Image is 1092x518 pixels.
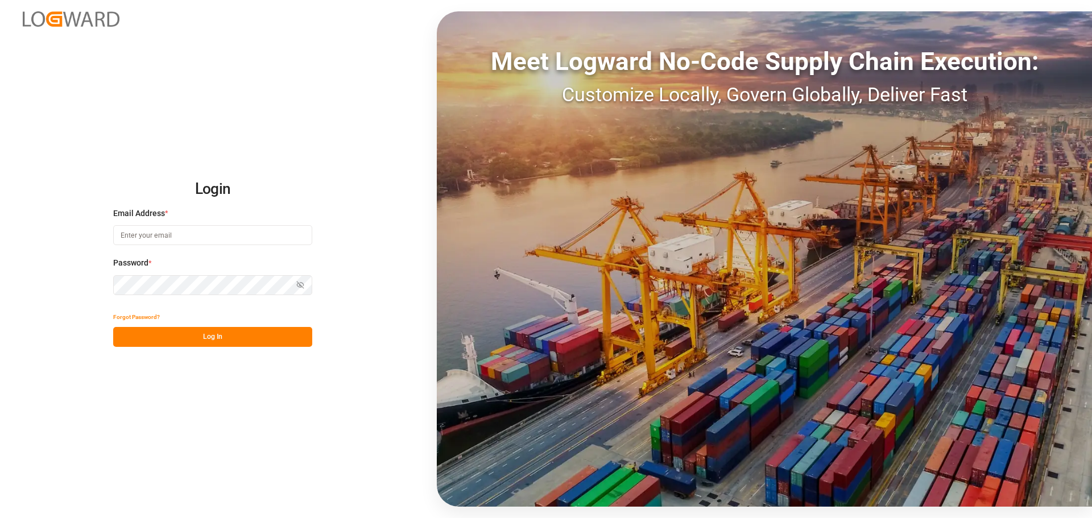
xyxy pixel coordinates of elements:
[23,11,119,27] img: Logward_new_orange.png
[113,257,148,269] span: Password
[437,43,1092,80] div: Meet Logward No-Code Supply Chain Execution:
[113,307,160,327] button: Forgot Password?
[113,327,312,347] button: Log In
[113,208,165,219] span: Email Address
[113,225,312,245] input: Enter your email
[113,171,312,208] h2: Login
[437,80,1092,109] div: Customize Locally, Govern Globally, Deliver Fast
